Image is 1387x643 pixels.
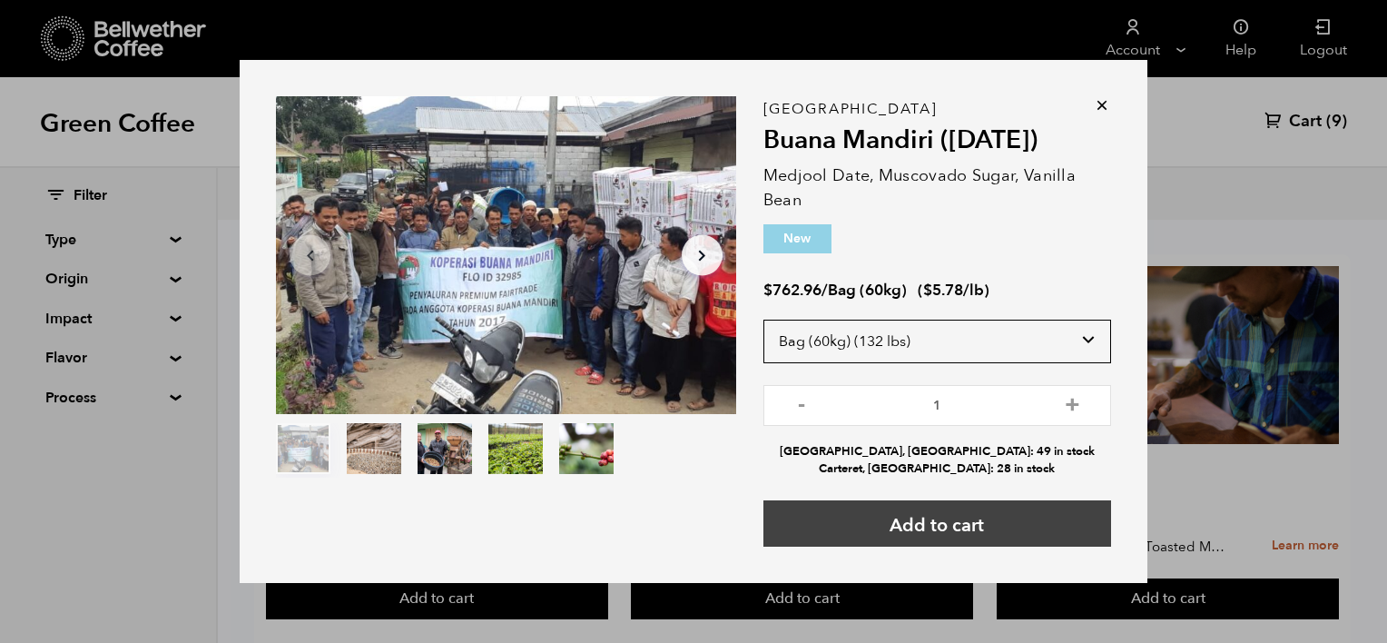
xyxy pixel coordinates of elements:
bdi: 762.96 [763,280,821,301]
button: + [1061,394,1084,412]
span: Bag (60kg) [828,280,907,301]
li: [GEOGRAPHIC_DATA], [GEOGRAPHIC_DATA]: 49 in stock [763,443,1111,460]
span: $ [763,280,772,301]
span: ( ) [918,280,989,301]
span: /lb [963,280,984,301]
p: Medjool Date, Muscovado Sugar, Vanilla Bean [763,163,1111,213]
span: $ [923,280,932,301]
span: / [821,280,828,301]
button: - [791,394,813,412]
h2: Buana Mandiri ([DATE]) [763,125,1111,156]
bdi: 5.78 [923,280,963,301]
p: New [763,224,831,253]
li: Carteret, [GEOGRAPHIC_DATA]: 28 in stock [763,460,1111,478]
button: Add to cart [763,500,1111,547]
